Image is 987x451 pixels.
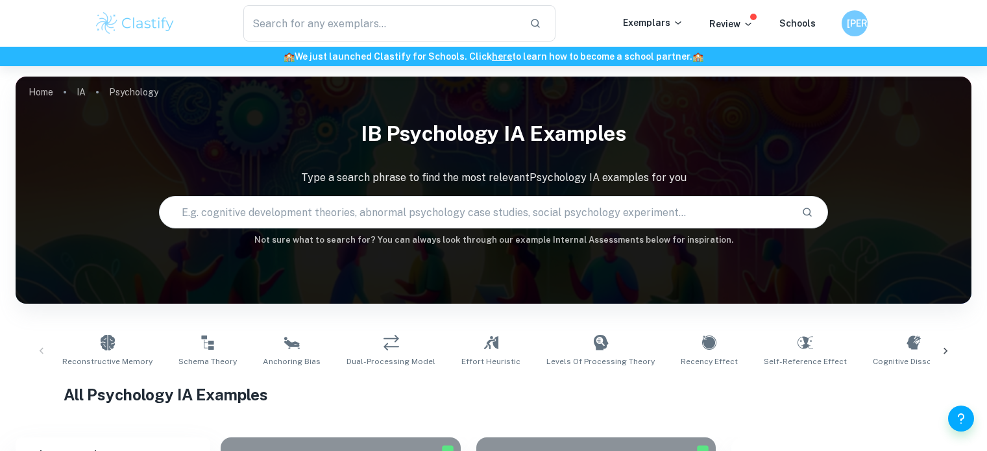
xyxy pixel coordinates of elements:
input: E.g. cognitive development theories, abnormal psychology case studies, social psychology experime... [160,194,791,230]
span: Recency Effect [681,356,738,367]
span: 🏫 [284,51,295,62]
button: [PERSON_NAME] [842,10,868,36]
h6: We just launched Clastify for Schools. Click to learn how to become a school partner. [3,49,984,64]
h1: All Psychology IA Examples [64,383,924,406]
button: Help and Feedback [948,406,974,432]
span: Dual-Processing Model [347,356,435,367]
span: Effort Heuristic [461,356,520,367]
p: Review [709,17,753,31]
p: Psychology [109,85,158,99]
a: IA [77,83,86,101]
span: 🏫 [692,51,703,62]
button: Search [796,201,818,223]
span: Schema Theory [178,356,237,367]
p: Type a search phrase to find the most relevant Psychology IA examples for you [16,170,971,186]
h1: IB Psychology IA examples [16,113,971,154]
span: Anchoring Bias [263,356,321,367]
a: Home [29,83,53,101]
h6: [PERSON_NAME] [847,16,862,30]
img: Clastify logo [94,10,177,36]
span: Levels of Processing Theory [546,356,655,367]
h6: Not sure what to search for? You can always look through our example Internal Assessments below f... [16,234,971,247]
span: Reconstructive Memory [62,356,152,367]
input: Search for any exemplars... [243,5,520,42]
p: Exemplars [623,16,683,30]
a: here [492,51,512,62]
span: Cognitive Dissonance [873,356,955,367]
a: Schools [779,18,816,29]
span: Self-Reference Effect [764,356,847,367]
